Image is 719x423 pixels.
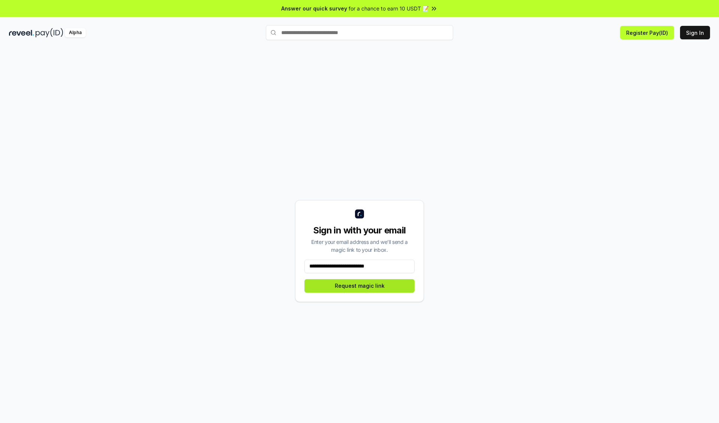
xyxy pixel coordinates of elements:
button: Sign In [680,26,710,39]
button: Register Pay(ID) [620,26,674,39]
div: Enter your email address and we’ll send a magic link to your inbox. [304,238,415,254]
img: reveel_dark [9,28,34,37]
img: logo_small [355,209,364,218]
span: for a chance to earn 10 USDT 📝 [349,4,429,12]
div: Sign in with your email [304,224,415,236]
span: Answer our quick survey [281,4,347,12]
button: Request magic link [304,279,415,293]
div: Alpha [65,28,86,37]
img: pay_id [36,28,63,37]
